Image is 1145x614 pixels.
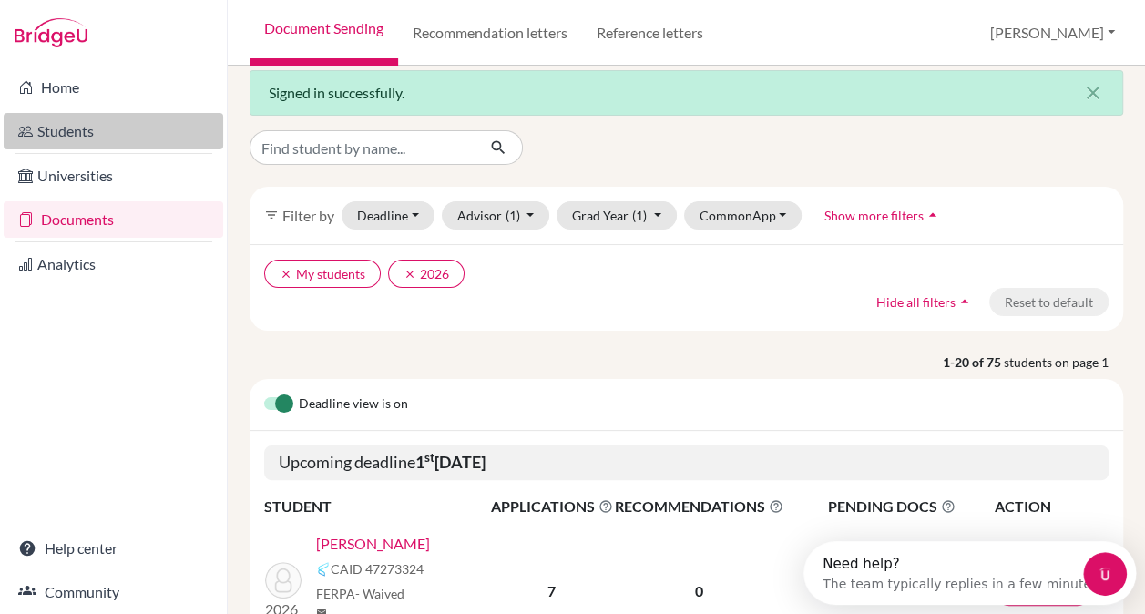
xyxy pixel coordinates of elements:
button: Show more filtersarrow_drop_up [809,201,957,230]
i: arrow_drop_up [956,292,974,311]
strong: 1-20 of 75 [943,353,1004,372]
span: PENDING DOCS [828,496,993,517]
a: Community [4,574,223,610]
div: Open Intercom Messenger [7,7,353,57]
div: Need help? [19,15,299,30]
button: clear2026 [388,260,465,288]
button: Advisor(1) [442,201,550,230]
button: Reset to default [989,288,1109,316]
p: 0 [615,580,783,602]
a: Home [4,69,223,106]
div: The team typically replies in a few minutes. [19,30,299,49]
img: Bridge-U [15,18,87,47]
i: clear [280,268,292,281]
a: Help center [4,530,223,567]
span: CAID 47273324 [331,559,424,578]
sup: st [424,450,434,465]
iframe: Intercom live chat [1083,552,1127,596]
span: Show more filters [824,208,924,223]
a: Documents [4,201,223,238]
h5: Upcoming deadline [264,445,1109,480]
th: ACTION [994,495,1109,518]
div: Signed in successfully. [250,70,1123,116]
b: 7 [547,582,556,599]
span: APPLICATIONS [491,496,613,517]
span: students on page 1 [1004,353,1123,372]
span: (1) [506,208,520,223]
span: Deadline view is on [299,394,408,415]
i: clear [404,268,416,281]
span: RECOMMENDATIONS [615,496,783,517]
img: Common App logo [316,562,331,577]
th: STUDENT [264,495,490,518]
img: Pasham, Saanvi Reddy [265,562,302,599]
button: Hide all filtersarrow_drop_up [861,288,989,316]
a: Analytics [4,246,223,282]
iframe: Intercom live chat discovery launcher [803,541,1136,605]
span: Hide all filters [876,294,956,310]
button: [PERSON_NAME] [982,15,1123,50]
a: Students [4,113,223,149]
a: Universities [4,158,223,194]
i: filter_list [264,208,279,222]
input: Find student by name... [250,130,475,165]
i: arrow_drop_up [924,206,942,224]
span: - Waived [355,586,404,601]
button: Deadline [342,201,434,230]
span: Filter by [282,207,334,224]
span: FERPA [316,584,404,603]
button: Grad Year(1) [557,201,677,230]
i: close [1082,82,1104,104]
button: Close [1064,71,1122,115]
button: clearMy students [264,260,381,288]
button: CommonApp [684,201,803,230]
b: 1 [DATE] [415,452,486,472]
span: (1) [632,208,647,223]
a: [PERSON_NAME] [316,533,430,555]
